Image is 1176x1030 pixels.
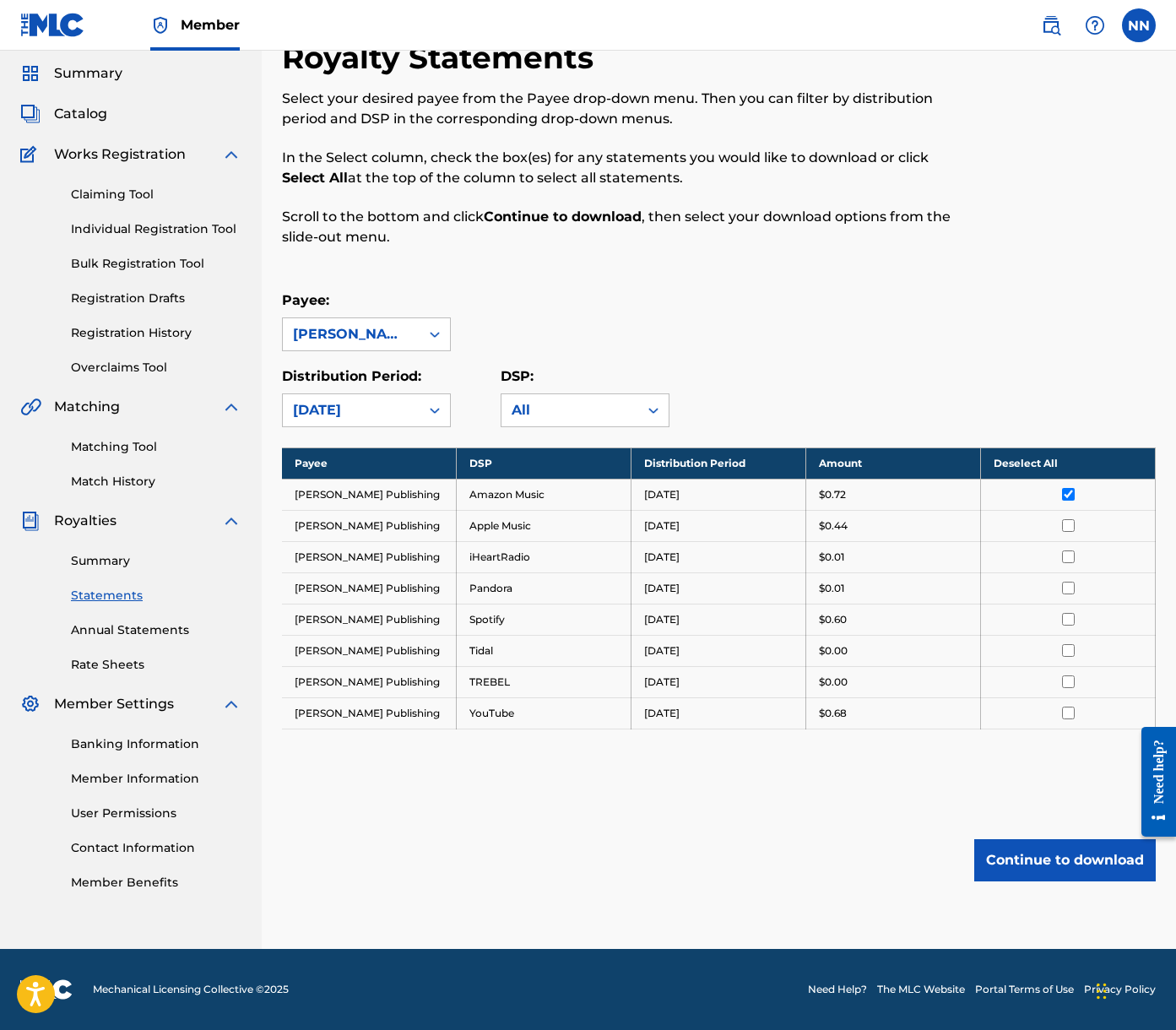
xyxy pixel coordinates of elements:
td: [DATE] [631,635,806,666]
p: $0.01 [819,550,844,565]
p: $0.00 [819,675,848,690]
a: User Permissions [71,805,241,822]
a: Registration History [71,324,241,342]
td: Tidal [457,635,631,666]
img: help [1085,15,1105,35]
img: expand [221,397,241,417]
img: Catalog [20,104,41,124]
td: iHeartRadio [457,541,631,572]
th: Amount [806,447,981,479]
div: User Menu [1122,8,1156,42]
a: Bulk Registration Tool [71,255,241,273]
a: Privacy Policy [1084,982,1156,997]
p: $0.00 [819,643,848,659]
td: [PERSON_NAME] Publishing [282,510,457,541]
strong: Select All [282,170,348,186]
a: Member Information [71,770,241,788]
a: Claiming Tool [71,186,241,203]
div: Help [1078,8,1112,42]
td: [DATE] [631,541,806,572]
td: Spotify [457,604,631,635]
h2: Royalty Statements [282,39,602,77]
iframe: Resource Center [1129,713,1176,852]
div: [PERSON_NAME] Publishing [293,324,409,344]
label: DSP: [501,368,534,384]
td: [DATE] [631,697,806,729]
p: Scroll to the bottom and click , then select your download options from the slide-out menu. [282,207,955,247]
td: [PERSON_NAME] Publishing [282,541,457,572]
td: [PERSON_NAME] Publishing [282,572,457,604]
p: Select your desired payee from the Payee drop-down menu. Then you can filter by distribution peri... [282,89,955,129]
td: [PERSON_NAME] Publishing [282,697,457,729]
iframe: Chat Widget [1092,949,1176,1030]
img: Top Rightsholder [150,15,171,35]
a: Rate Sheets [71,656,241,674]
a: CatalogCatalog [20,104,107,124]
th: Distribution Period [631,447,806,479]
td: YouTube [457,697,631,729]
a: Matching Tool [71,438,241,456]
a: SummarySummary [20,63,122,84]
img: Member Settings [20,694,41,714]
th: Payee [282,447,457,479]
td: [PERSON_NAME] Publishing [282,479,457,510]
span: Member [181,15,240,35]
div: Drag [1097,966,1107,1016]
img: MLC Logo [20,13,85,37]
td: [DATE] [631,572,806,604]
a: Registration Drafts [71,290,241,307]
img: logo [20,979,73,1000]
p: $0.72 [819,487,846,502]
img: Summary [20,63,41,84]
a: Summary [71,552,241,570]
img: search [1041,15,1061,35]
img: Matching [20,397,41,417]
img: expand [221,694,241,714]
a: Member Benefits [71,874,241,892]
td: [DATE] [631,666,806,697]
strong: Continue to download [484,209,642,225]
img: Royalties [20,511,41,531]
td: Amazon Music [457,479,631,510]
td: Pandora [457,572,631,604]
td: [PERSON_NAME] Publishing [282,604,457,635]
div: [DATE] [293,400,409,420]
th: Deselect All [981,447,1156,479]
label: Payee: [282,292,329,308]
a: Contact Information [71,839,241,857]
td: [PERSON_NAME] Publishing [282,635,457,666]
img: expand [221,511,241,531]
a: The MLC Website [877,982,965,997]
th: DSP [457,447,631,479]
a: Need Help? [808,982,867,997]
a: Banking Information [71,735,241,753]
div: All [512,400,628,420]
p: $0.68 [819,706,847,721]
img: expand [221,144,241,165]
td: Apple Music [457,510,631,541]
td: [PERSON_NAME] Publishing [282,666,457,697]
span: Mechanical Licensing Collective © 2025 [93,982,289,997]
td: TREBEL [457,666,631,697]
span: Matching [54,397,120,417]
a: Statements [71,587,241,604]
a: Annual Statements [71,621,241,639]
img: Works Registration [20,144,42,165]
span: Royalties [54,511,117,531]
a: Portal Terms of Use [975,982,1074,997]
a: Overclaims Tool [71,359,241,377]
label: Distribution Period: [282,368,421,384]
td: [DATE] [631,604,806,635]
span: Summary [54,63,122,84]
span: Catalog [54,104,107,124]
td: [DATE] [631,479,806,510]
td: [DATE] [631,510,806,541]
a: Public Search [1034,8,1068,42]
span: Member Settings [54,694,174,714]
p: In the Select column, check the box(es) for any statements you would like to download or click at... [282,148,955,188]
p: $0.60 [819,612,847,627]
span: Works Registration [54,144,186,165]
p: $0.44 [819,518,848,534]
